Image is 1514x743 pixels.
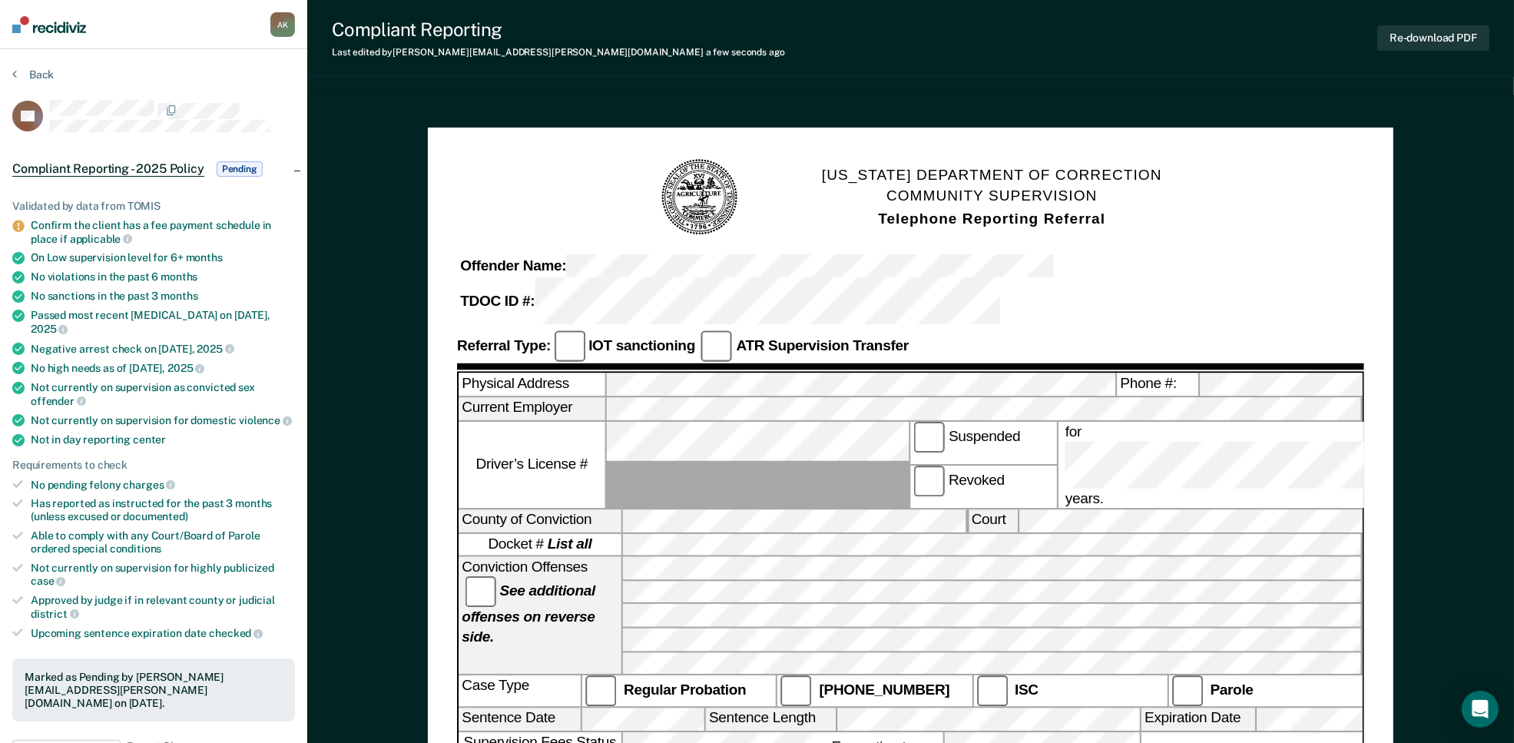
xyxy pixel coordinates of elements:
input: Regular Probation [585,676,616,707]
strong: [PHONE_NUMBER] [820,682,950,698]
span: 2025 [167,362,204,374]
img: TN Seal [659,157,740,238]
label: County of Conviction [459,510,621,532]
input: ATR Supervision Transfer [702,332,733,363]
div: Has reported as instructed for the past 3 months (unless excused or [31,497,295,523]
div: Not currently on supervision as convicted sex [31,381,295,407]
div: Conviction Offenses [459,557,621,674]
strong: ATR Supervision Transfer [737,338,909,354]
span: a few seconds ago [706,47,785,58]
span: months [161,290,197,302]
label: Phone #: [1117,374,1198,396]
div: Open Intercom Messenger [1462,691,1499,728]
div: Compliant Reporting [332,18,785,41]
span: offender [31,395,86,407]
span: district [31,608,79,620]
span: documented) [123,510,187,522]
div: Not currently on supervision for domestic [31,413,295,427]
label: Sentence Length [706,708,836,731]
div: No sanctions in the past 3 [31,290,295,303]
strong: Regular Probation [624,682,746,698]
label: Sentence Date [459,708,581,731]
label: Expiration Date [1141,708,1255,731]
button: Back [12,68,54,81]
div: A K [270,12,295,37]
strong: See additional offenses on reverse side. [462,583,596,645]
button: AK [270,12,295,37]
strong: IOT sanctioning [588,338,695,354]
span: violence [239,414,292,426]
div: Upcoming sentence expiration date [31,626,295,640]
div: Not currently on supervision for highly publicized [31,562,295,588]
div: On Low supervision level for 6+ [31,251,295,264]
span: Compliant Reporting - 2025 Policy [12,161,204,177]
div: Confirm the client has a fee payment schedule in place if applicable [31,219,295,245]
label: Driver’s License # [459,421,605,508]
strong: Parole [1211,682,1254,698]
input: Parole [1172,676,1203,707]
span: checked [209,627,263,639]
strong: List all [548,536,592,552]
span: charges [124,479,176,491]
div: Not in day reporting [31,433,295,446]
label: Revoked [911,466,1057,509]
label: Physical Address [459,374,605,396]
div: Negative arrest check on [DATE], [31,342,295,356]
input: IOT sanctioning [554,332,585,363]
div: No pending felony [31,478,295,492]
input: ISC [976,676,1007,707]
label: Current Employer [459,397,605,420]
strong: Telephone Reporting Referral [878,211,1105,227]
span: center [133,433,166,446]
div: Last edited by [PERSON_NAME][EMAIL_ADDRESS][PERSON_NAME][DOMAIN_NAME] [332,47,785,58]
div: Marked as Pending by [PERSON_NAME][EMAIL_ADDRESS][PERSON_NAME][DOMAIN_NAME] on [DATE]. [25,671,283,709]
strong: Referral Type: [457,338,551,354]
input: [PHONE_NUMBER] [781,676,812,707]
input: Suspended [914,421,945,452]
img: Recidiviz [12,16,86,33]
span: 2025 [31,323,68,335]
span: 2025 [197,343,234,355]
div: Able to comply with any Court/Board of Parole ordered special [31,529,295,556]
strong: Offender Name: [460,257,566,274]
span: months [186,251,223,264]
span: case [31,575,65,587]
label: Court [969,510,1017,532]
label: Suspended [911,421,1057,464]
div: Validated by data from TOMIS [12,200,295,213]
span: Docket # [489,535,592,554]
h1: [US_STATE] DEPARTMENT OF CORRECTION COMMUNITY SUPERVISION [822,164,1162,231]
input: See additional offenses on reverse side. [465,577,496,608]
input: Revoked [914,466,945,496]
span: conditions [110,542,162,555]
div: Approved by judge if in relevant county or judicial [31,594,295,620]
button: Re-download PDF [1377,25,1489,51]
div: Passed most recent [MEDICAL_DATA] on [DATE], [31,309,295,335]
span: months [161,270,197,283]
div: No high needs as of [DATE], [31,361,295,375]
strong: ISC [1015,682,1039,698]
span: Pending [217,161,263,177]
div: Case Type [459,676,581,707]
div: Requirements to check [12,459,295,472]
div: No violations in the past 6 [31,270,295,284]
strong: TDOC ID #: [460,293,535,309]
